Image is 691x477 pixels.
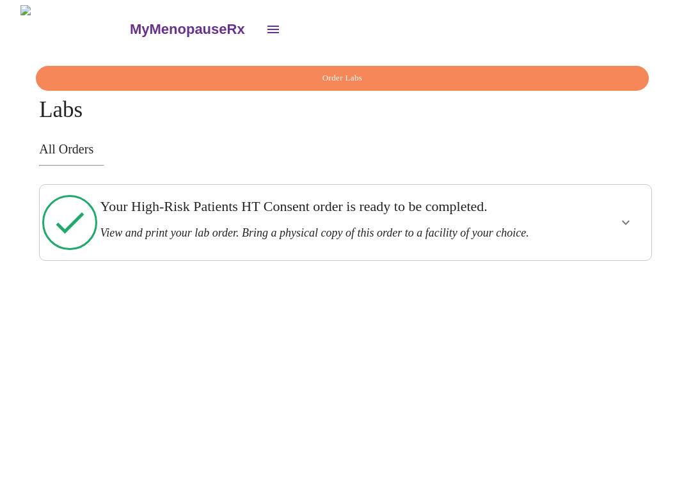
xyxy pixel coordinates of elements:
h3: MyMenopauseRx [130,21,245,38]
button: open drawer [258,14,289,45]
img: MyMenopauseRx Logo [20,5,128,53]
a: MyMenopauseRx [128,7,257,52]
button: show more [610,207,641,238]
h3: All Orders [39,142,652,157]
button: Order Labs [36,66,649,91]
h3: Your High-Risk Patients HT Consent order is ready to be completed. [100,198,530,215]
h4: Labs [39,66,652,123]
h3: View and print your lab order. Bring a physical copy of this order to a facility of your choice. [100,226,530,240]
span: Order Labs [51,71,634,86]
